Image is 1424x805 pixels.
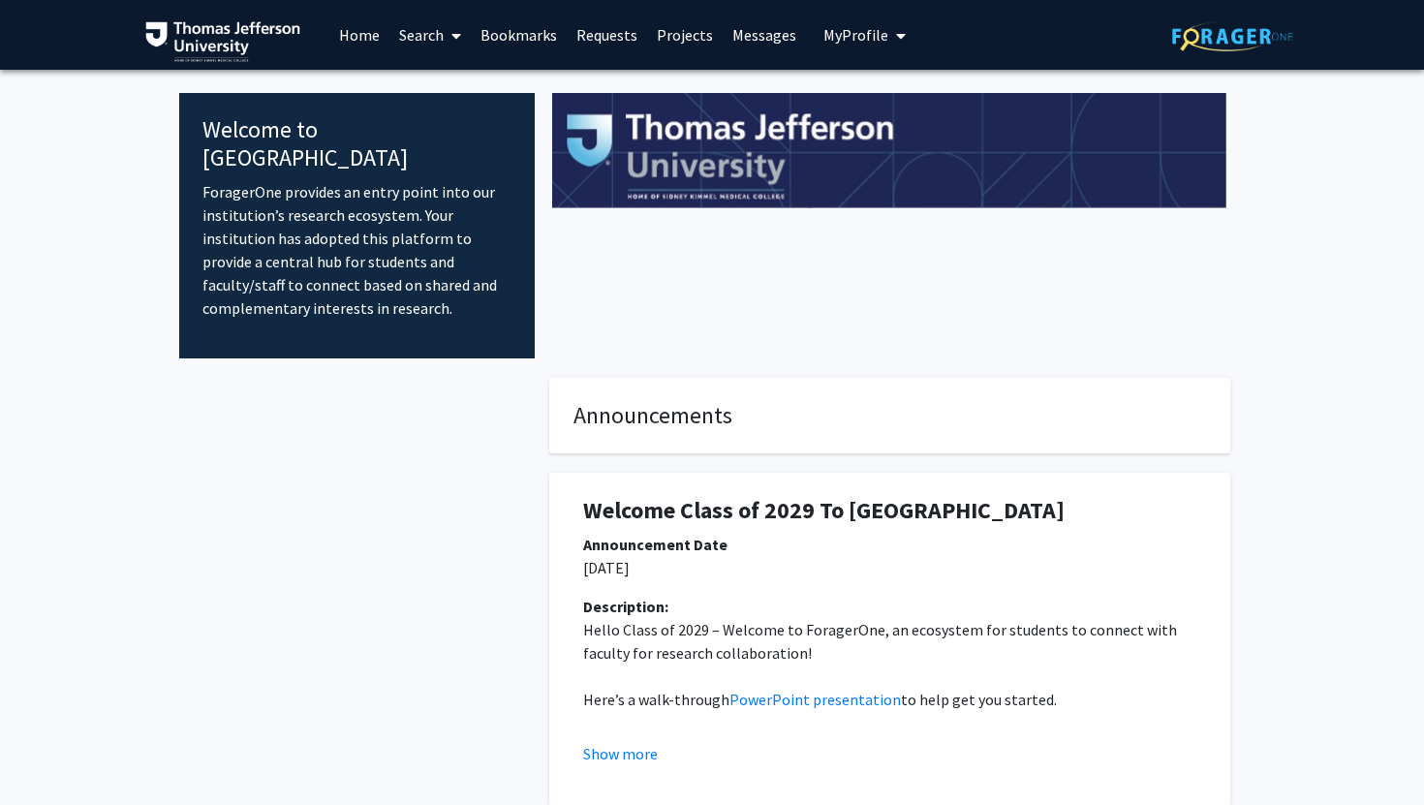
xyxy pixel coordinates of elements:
[329,1,389,69] a: Home
[567,1,647,69] a: Requests
[15,718,82,790] iframe: Chat
[202,180,511,320] p: ForagerOne provides an entry point into our institution’s research ecosystem. Your institution ha...
[552,93,1227,209] img: Cover Image
[583,556,1196,579] p: [DATE]
[823,25,888,45] span: My Profile
[583,688,1196,711] p: Here’s a walk-through to help get you started.
[647,1,723,69] a: Projects
[723,1,806,69] a: Messages
[471,1,567,69] a: Bookmarks
[583,533,1196,556] div: Announcement Date
[145,21,300,62] img: Thomas Jefferson University Logo
[583,742,658,765] button: Show more
[729,690,901,709] a: PowerPoint presentation
[389,1,471,69] a: Search
[1172,21,1293,51] img: ForagerOne Logo
[583,618,1196,665] p: Hello Class of 2029 – Welcome to ForagerOne, an ecosystem for students to connect with faculty fo...
[583,497,1196,525] h1: Welcome Class of 2029 To [GEOGRAPHIC_DATA]
[573,402,1206,430] h4: Announcements
[202,116,511,172] h4: Welcome to [GEOGRAPHIC_DATA]
[583,595,1196,618] div: Description:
